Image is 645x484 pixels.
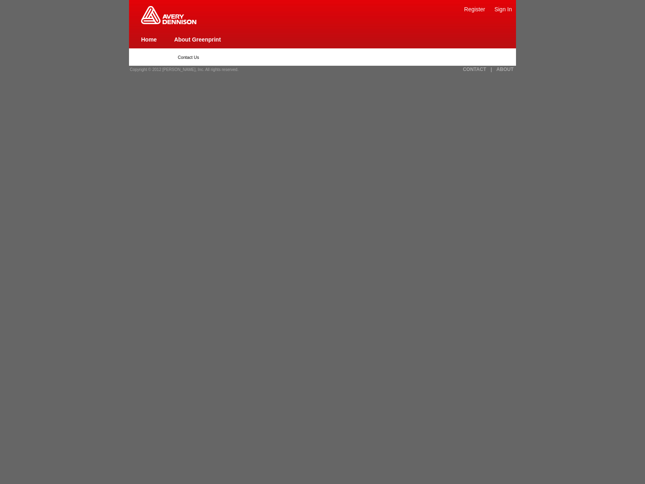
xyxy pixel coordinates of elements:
a: Home [141,36,157,43]
img: Home [141,6,196,24]
span: Copyright © 2012 [PERSON_NAME], Inc. All rights reserved. [130,67,239,72]
a: About Greenprint [174,36,221,43]
a: Greenprint [141,20,196,25]
a: Sign In [494,6,512,13]
a: CONTACT [463,67,486,72]
a: Register [464,6,485,13]
a: ABOUT [496,67,514,72]
p: Contact Us [178,55,467,60]
a: | [491,67,492,72]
